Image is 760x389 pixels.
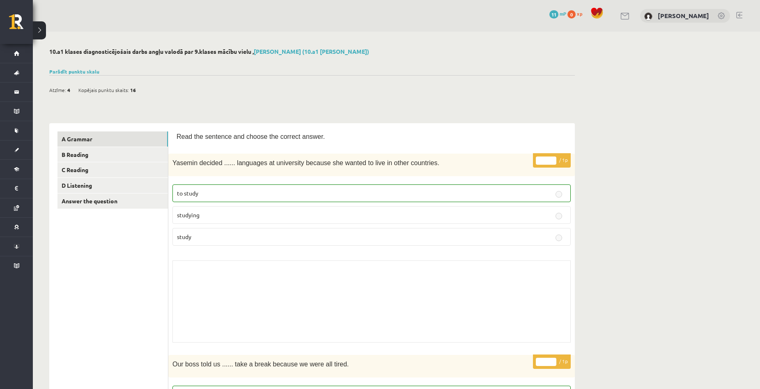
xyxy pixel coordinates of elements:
span: Read the sentence and choose the correct answer. [177,133,325,140]
span: xp [577,10,582,17]
a: D Listening [57,178,168,193]
a: B Reading [57,147,168,162]
span: 11 [549,10,558,18]
span: Atzīme: [49,84,66,96]
span: 4 [67,84,70,96]
span: Kopējais punktu skaits: [78,84,129,96]
img: Aivars Brālis [644,12,652,21]
input: studying [556,213,562,219]
span: Yasemin decided ...... languages at university because she wanted to live in other countries. [172,159,439,166]
input: study [556,235,562,241]
input: to study [556,191,562,198]
a: A Grammar [57,131,168,147]
span: to study [177,189,198,197]
a: Parādīt punktu skalu [49,68,99,75]
a: Answer the question [57,193,168,209]
p: / 1p [533,354,571,369]
p: / 1p [533,153,571,168]
a: Rīgas 1. Tālmācības vidusskola [9,14,33,35]
a: C Reading [57,162,168,177]
a: 11 mP [549,10,566,17]
span: 0 [567,10,576,18]
span: study [177,233,191,240]
h2: 10.a1 klases diagnosticējošais darbs angļu valodā par 9.klases mācību vielu , [49,48,575,55]
span: mP [560,10,566,17]
span: Our boss told us ...... take a break because we were all tired. [172,361,349,368]
a: [PERSON_NAME] (10.a1 [PERSON_NAME]) [254,48,369,55]
span: studying [177,211,200,219]
span: 16 [130,84,136,96]
a: 0 xp [567,10,586,17]
a: [PERSON_NAME] [658,12,709,20]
